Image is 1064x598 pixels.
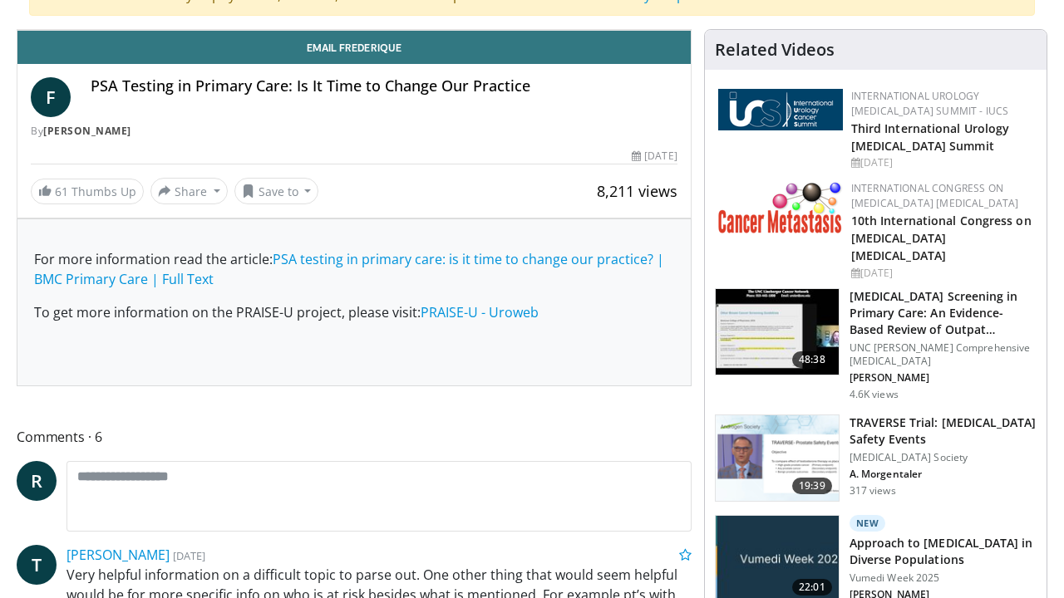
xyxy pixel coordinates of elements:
p: To get more information on the PRAISE-U project, please visit: [34,302,674,322]
p: 317 views [850,484,896,498]
h3: TRAVERSE Trial: [MEDICAL_DATA] Safety Events [850,414,1037,448]
span: 8,211 views [597,181,677,201]
a: Third International Urology [MEDICAL_DATA] Summit [851,120,1010,154]
div: By [31,124,677,139]
a: Email Frederique [17,31,691,64]
span: 48:38 [792,351,832,368]
span: 61 [55,184,68,199]
p: Vumedi Week 2025 [850,571,1037,585]
p: [PERSON_NAME] [850,371,1037,385]
a: International Urology [MEDICAL_DATA] Summit - IUCS [851,89,1009,118]
img: 213394d7-9130-4fd8-a63c-d5185ed7bc00.150x105_q85_crop-smart_upscale.jpg [716,289,839,375]
button: Share [150,178,228,204]
p: 4.6K views [850,388,899,401]
p: [MEDICAL_DATA] Society [850,451,1037,464]
span: 19:39 [792,478,832,494]
img: 6ff8bc22-9509-4454-a4f8-ac79dd3b8976.png.150x105_q85_autocrop_double_scale_upscale_version-0.2.png [718,181,843,233]
span: Comments 6 [17,426,692,448]
p: For more information read the article: [34,249,674,289]
p: A. Morgentaler [850,468,1037,481]
a: T [17,545,57,585]
a: [PERSON_NAME] [43,124,131,138]
a: 10th International Congress on [MEDICAL_DATA] [MEDICAL_DATA] [851,213,1032,263]
a: 61 Thumbs Up [31,179,144,204]
video-js: Video Player [17,30,691,31]
button: Save to [234,178,319,204]
p: UNC [PERSON_NAME] Comprehensive [MEDICAL_DATA] [850,341,1037,368]
small: [DATE] [173,548,205,563]
a: R [17,461,57,501]
h3: [MEDICAL_DATA] Screening in Primary Care: An Evidence-Based Review of Outpat… [850,288,1037,338]
h3: Approach to [MEDICAL_DATA] in Diverse Populations [850,535,1037,568]
a: PRAISE-U - Uroweb [421,303,539,321]
div: [DATE] [632,149,677,164]
img: 62fb9566-9173-4071-bcb6-e47c745411c0.png.150x105_q85_autocrop_double_scale_upscale_version-0.2.png [718,89,843,130]
p: New [850,515,886,532]
a: 19:39 TRAVERSE Trial: [MEDICAL_DATA] Safety Events [MEDICAL_DATA] Society A. Morgentaler 317 views [715,414,1037,502]
span: 22:01 [792,579,832,596]
div: [DATE] [851,155,1033,170]
a: [PERSON_NAME] [66,546,170,564]
img: 9812f22f-d817-4923-ae6c-a42f6b8f1c21.png.150x105_q85_crop-smart_upscale.png [716,415,839,502]
a: PSA testing in primary care: is it time to change our practice? | BMC Primary Care | Full Text [34,250,664,288]
a: 48:38 [MEDICAL_DATA] Screening in Primary Care: An Evidence-Based Review of Outpat… UNC [PERSON_N... [715,288,1037,401]
div: [DATE] [851,266,1033,281]
h4: PSA Testing in Primary Care: Is It Time to Change Our Practice [91,77,677,96]
a: International Congress on [MEDICAL_DATA] [MEDICAL_DATA] [851,181,1019,210]
h4: Related Videos [715,40,835,60]
a: F [31,77,71,117]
